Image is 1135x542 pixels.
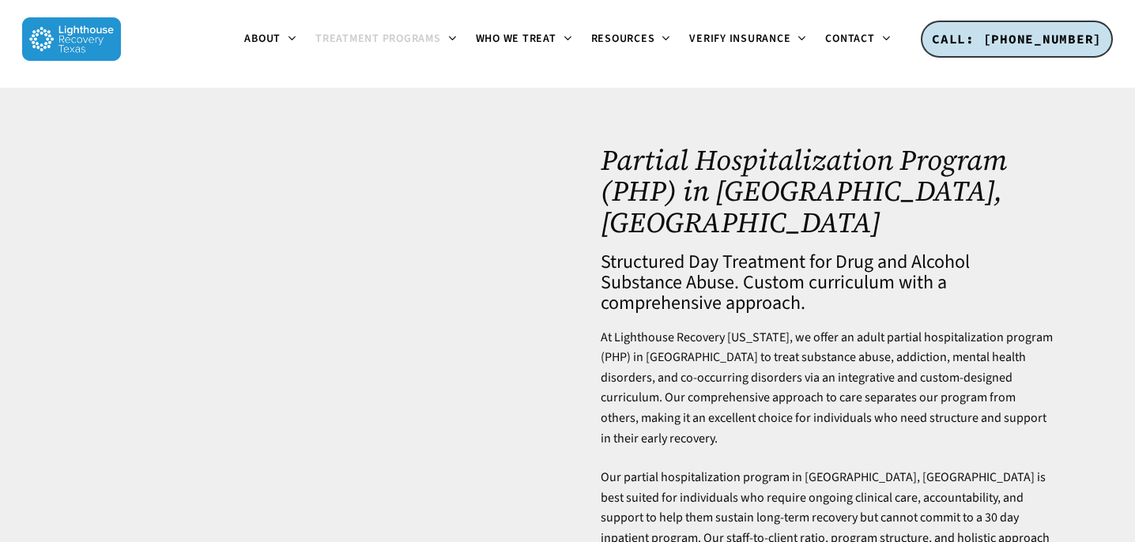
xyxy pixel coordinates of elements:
[816,33,899,46] a: Contact
[601,328,1054,469] p: At Lighthouse Recovery [US_STATE], we offer an adult partial hospitalization program (PHP) in [GE...
[306,33,466,46] a: Treatment Programs
[680,33,816,46] a: Verify Insurance
[689,31,790,47] span: Verify Insurance
[932,31,1102,47] span: CALL: [PHONE_NUMBER]
[921,21,1113,58] a: CALL: [PHONE_NUMBER]
[466,33,582,46] a: Who We Treat
[476,31,556,47] span: Who We Treat
[244,31,281,47] span: About
[22,17,121,61] img: Lighthouse Recovery Texas
[601,252,1054,314] h4: Structured Day Treatment for Drug and Alcohol Substance Abuse. Custom curriculum with a comprehen...
[825,31,874,47] span: Contact
[591,31,655,47] span: Resources
[582,33,681,46] a: Resources
[601,145,1054,239] h1: Partial Hospitalization Program (PHP) in [GEOGRAPHIC_DATA], [GEOGRAPHIC_DATA]
[235,33,306,46] a: About
[315,31,441,47] span: Treatment Programs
